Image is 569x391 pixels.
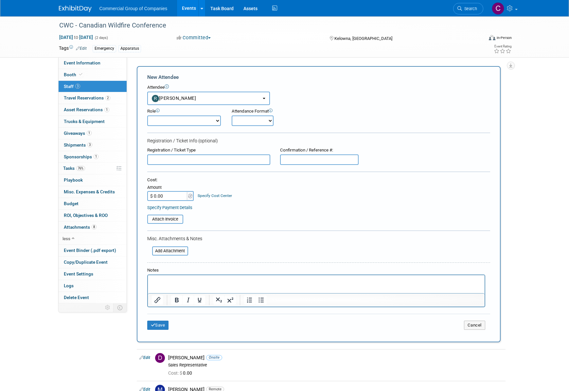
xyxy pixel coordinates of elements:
[183,295,194,305] button: Italic
[64,201,79,206] span: Budget
[59,128,127,139] a: Giveaways1
[64,177,83,183] span: Playbook
[79,73,82,76] i: Booth reservation complete
[168,370,195,376] span: 0.00
[168,363,503,368] div: Sales Representative
[148,275,485,293] iframe: Rich Text Area
[76,166,85,171] span: 76%
[489,35,495,40] img: Format-Inperson.png
[118,45,141,52] div: Apparatus
[102,303,114,312] td: Personalize Event Tab Strip
[59,6,92,12] img: ExhibitDay
[87,131,92,135] span: 1
[194,295,205,305] button: Underline
[64,84,80,89] span: Staff
[334,36,392,41] span: Kelowna, [GEOGRAPHIC_DATA]
[64,142,92,148] span: Shipments
[59,104,127,116] a: Asset Reservations1
[171,295,182,305] button: Bold
[213,295,224,305] button: Subscript
[152,295,163,305] button: Insert/edit link
[59,57,127,69] a: Event Information
[59,139,127,151] a: Shipments3
[87,142,92,147] span: 3
[147,92,270,105] button: [PERSON_NAME]
[147,185,195,191] div: Amount
[59,222,127,233] a: Attachments8
[206,355,222,360] span: Onsite
[59,174,127,186] a: Playbook
[64,72,84,77] span: Booth
[256,295,267,305] button: Bullet list
[59,92,127,104] a: Travel Reservations2
[147,108,222,115] div: Role
[76,46,87,51] a: Edit
[168,355,503,361] div: [PERSON_NAME]
[59,210,127,221] a: ROI, Objectives & ROO
[64,295,89,300] span: Delete Event
[73,35,79,40] span: to
[59,163,127,174] a: Tasks76%
[59,116,127,127] a: Trucks & Equipment
[198,193,232,198] a: Specify Cost Center
[64,131,92,136] span: Giveaways
[155,353,165,363] img: D.jpg
[147,235,490,242] div: Misc. Attachments & Notes
[174,34,213,41] button: Committed
[139,355,150,360] a: Edit
[244,295,255,305] button: Numbered list
[147,74,490,81] div: New Attendee
[64,154,98,159] span: Sponsorships
[104,107,109,112] span: 1
[64,224,97,230] span: Attachments
[445,34,512,44] div: Event Format
[105,96,110,100] span: 2
[147,321,169,330] button: Save
[59,69,127,80] a: Booth
[64,107,109,112] span: Asset Reservations
[59,292,127,303] a: Delete Event
[462,6,477,11] span: Search
[75,84,80,89] span: 3
[496,35,512,40] div: In-Person
[492,2,504,15] img: Cole Mattern
[64,95,110,100] span: Travel Reservations
[59,151,127,163] a: Sponsorships1
[64,283,74,288] span: Logs
[62,236,70,241] span: less
[64,189,115,194] span: Misc. Expenses & Credits
[64,271,93,276] span: Event Settings
[93,45,116,52] div: Emergency
[59,233,127,244] a: less
[64,248,116,253] span: Event Binder (.pdf export)
[280,147,359,153] div: Confirmation / Reference #:
[453,3,483,14] a: Search
[64,119,105,124] span: Trucks & Equipment
[494,45,511,48] div: Event Rating
[92,224,97,229] span: 8
[94,154,98,159] span: 1
[63,166,85,171] span: Tasks
[152,96,196,101] span: [PERSON_NAME]
[64,60,100,65] span: Event Information
[59,257,127,268] a: Copy/Duplicate Event
[59,45,87,52] td: Tags
[147,84,490,91] div: Attendee
[99,6,168,11] span: Commercial Group of Companies
[147,137,490,144] div: Registration / Ticket Info (optional)
[147,147,270,153] div: Registration / Ticket Type
[59,245,127,256] a: Event Binder (.pdf export)
[64,213,108,218] span: ROI, Objectives & ROO
[57,20,473,31] div: CWC - Canadian Wildfire Conference
[94,36,108,40] span: (2 days)
[225,295,236,305] button: Superscript
[232,108,310,115] div: Attendance Format
[59,268,127,280] a: Event Settings
[464,321,485,330] button: Cancel
[59,81,127,92] a: Staff3
[64,259,108,265] span: Copy/Duplicate Event
[59,186,127,198] a: Misc. Expenses & Credits
[59,280,127,292] a: Logs
[147,267,485,274] div: Notes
